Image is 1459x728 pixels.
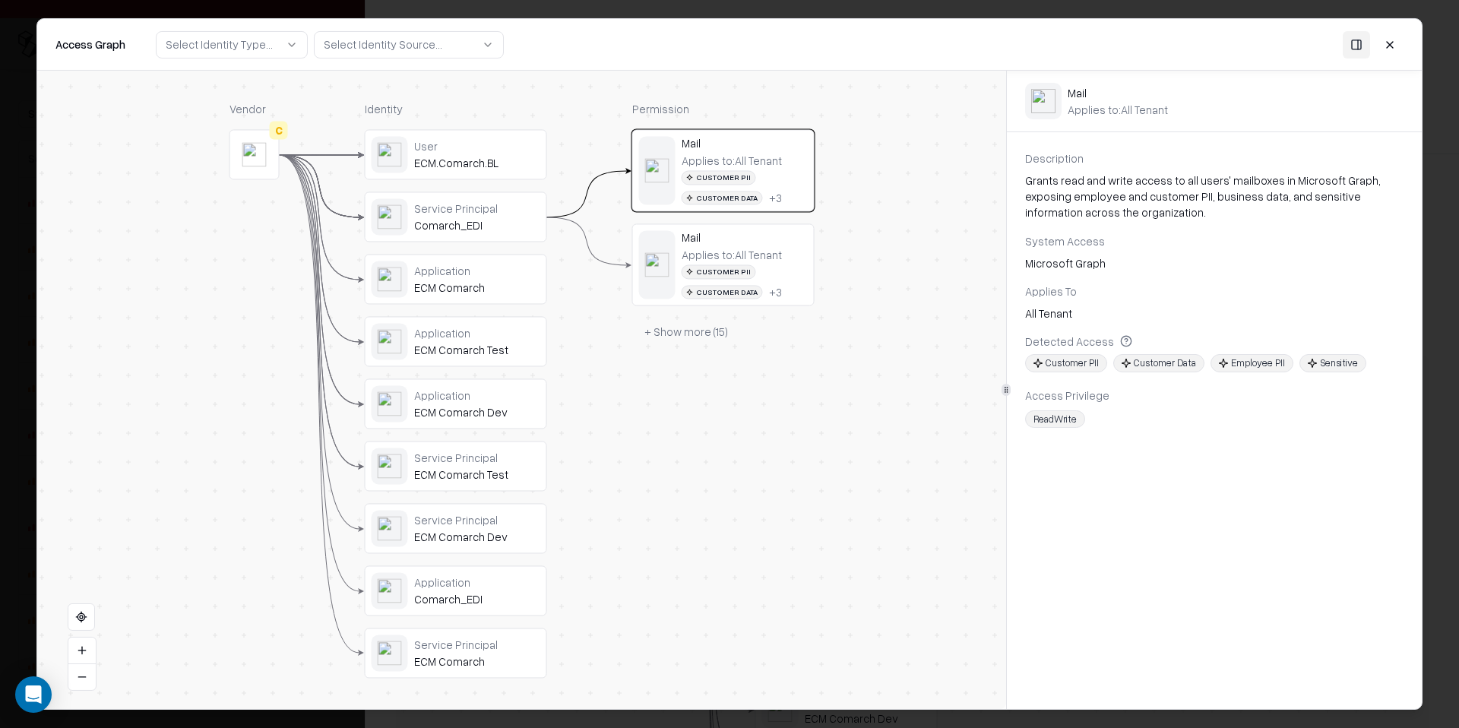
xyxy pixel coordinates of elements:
[414,638,540,651] div: Service Principal
[1025,388,1404,404] div: Access Privilege
[55,36,125,52] div: Access Graph
[632,318,740,346] button: + Show more (15)
[1025,305,1404,321] div: All Tenant
[1025,334,1366,348] div: Detected Access
[414,451,540,464] div: Service Principal
[682,154,782,167] div: Applies to: All Tenant
[1211,354,1293,372] div: Employee PII
[414,575,540,589] div: Application
[682,265,756,280] div: Customer PII
[270,122,288,140] div: C
[632,101,815,117] div: Permission
[414,139,540,153] div: User
[414,264,540,277] div: Application
[1025,283,1404,299] div: Applies To
[682,248,782,261] div: Applies to: All Tenant
[682,231,808,245] div: Mail
[414,655,540,669] div: ECM Comarch
[414,406,540,419] div: ECM Comarch Dev
[769,191,782,204] div: + 3
[414,343,540,357] div: ECM Comarch Test
[682,171,756,185] div: Customer PII
[769,285,782,299] div: + 3
[1025,410,1085,428] div: ReadWrite
[156,30,308,58] button: Select Identity Type...
[314,30,504,58] button: Select Identity Source...
[1025,150,1404,166] div: Description
[365,101,547,117] div: Identity
[414,593,540,606] div: Comarch_EDI
[1031,89,1055,113] img: entra
[229,101,280,117] div: Vendor
[1025,255,1404,271] div: Microsoft Graph
[769,191,782,204] button: +3
[1025,233,1404,248] div: System Access
[414,468,540,482] div: ECM Comarch Test
[414,281,540,295] div: ECM Comarch
[1113,354,1204,372] div: Customer Data
[1068,103,1168,116] div: Applies to: All Tenant
[414,201,540,215] div: Service Principal
[166,36,273,52] div: Select Identity Type...
[1025,173,1404,220] div: Grants read and write access to all users' mailboxes in Microsoft Graph, exposing employee and cu...
[769,285,782,299] button: +3
[1025,354,1107,372] div: Customer PII
[682,191,763,205] div: Customer Data
[1068,85,1168,99] div: Mail
[414,388,540,402] div: Application
[414,157,540,170] div: ECM.Comarch.BL
[414,326,540,340] div: Application
[682,137,808,150] div: Mail
[1299,354,1366,372] div: Sensitive
[324,36,442,52] div: Select Identity Source...
[414,530,540,544] div: ECM Comarch Dev
[682,285,763,299] div: Customer Data
[414,219,540,233] div: Comarch_EDI
[414,513,540,527] div: Service Principal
